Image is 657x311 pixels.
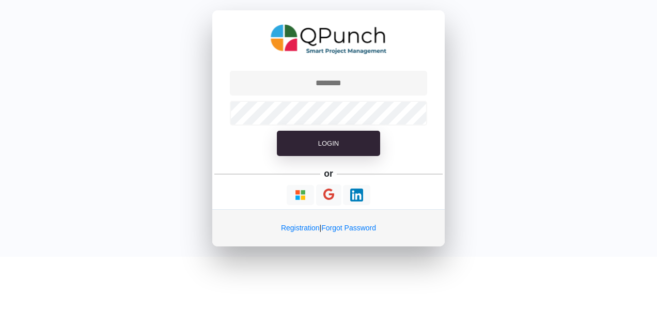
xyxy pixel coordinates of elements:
[294,189,307,201] img: Loading...
[350,189,363,201] img: Loading...
[281,224,320,232] a: Registration
[321,224,376,232] a: Forgot Password
[277,131,380,157] button: Login
[343,185,370,205] button: Continue With LinkedIn
[271,21,387,58] img: QPunch
[287,185,314,205] button: Continue With Microsoft Azure
[318,139,339,147] span: Login
[322,166,335,181] h5: or
[316,184,341,206] button: Continue With Google
[212,209,445,246] div: |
